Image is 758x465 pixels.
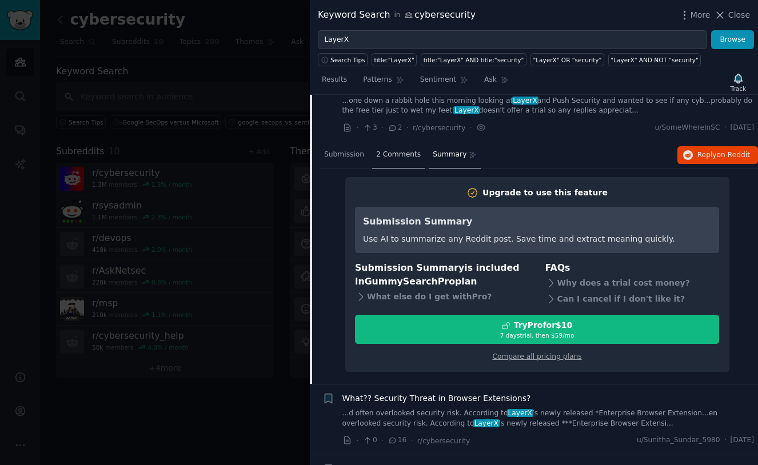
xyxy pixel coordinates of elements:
[363,215,675,229] h3: Submission Summary
[512,97,538,105] span: LayerX
[424,56,524,64] div: title:"LayerX" AND title:"security"
[381,435,384,447] span: ·
[355,315,719,344] button: TryProfor$107 daystrial, then $59/mo
[507,409,533,417] span: LayerX
[318,53,368,66] button: Search Tips
[679,9,711,21] button: More
[372,53,417,66] a: title:"LayerX"
[728,9,750,21] span: Close
[318,30,707,50] input: Try a keyword related to your business
[388,435,406,446] span: 16
[356,122,358,134] span: ·
[469,122,472,134] span: ·
[677,146,758,165] button: Replyon Reddit
[637,435,720,446] span: u/Sunitha_Sundar_5980
[480,71,513,94] a: Ask
[473,419,500,427] span: LayerX
[388,123,402,133] span: 2
[318,71,351,94] a: Results
[394,10,400,21] span: in
[608,53,701,66] a: "LayerX" AND NOT "security"
[342,96,755,116] a: ...one down a rabbit hole this morning looking atLayerXand Push Security and wanted to see if any...
[406,122,409,134] span: ·
[342,408,755,428] a: ...d often overlooked security risk. According toLayerX’s newly released *Enterprise Browser Exte...
[711,30,754,50] button: Browse
[724,435,727,446] span: ·
[318,8,476,22] div: Keyword Search cybersecurity
[324,150,364,160] span: Submission
[545,261,720,275] h3: FAQs
[433,150,466,160] span: Summary
[731,85,746,93] div: Track
[410,435,413,447] span: ·
[363,75,392,85] span: Patterns
[717,151,750,159] span: on Reddit
[376,150,421,160] span: 2 Comments
[731,435,754,446] span: [DATE]
[655,123,720,133] span: u/SomeWhereInSC
[417,437,470,445] span: r/cybersecurity
[514,319,573,331] div: Try Pro for $10
[484,75,497,85] span: Ask
[530,53,604,66] a: "LayerX" OR "security"
[482,187,608,199] div: Upgrade to use this feature
[545,275,720,291] div: Why does a trial cost money?
[416,71,472,94] a: Sentiment
[362,123,377,133] span: 3
[374,56,414,64] div: title:"LayerX"
[381,122,384,134] span: ·
[356,435,358,447] span: ·
[355,289,529,305] div: What else do I get with Pro ?
[691,9,711,21] span: More
[420,75,456,85] span: Sentiment
[322,75,347,85] span: Results
[342,392,531,404] a: What?? Security Threat in Browser Extensions?
[697,150,750,161] span: Reply
[359,71,408,94] a: Patterns
[362,435,377,446] span: 0
[356,331,719,339] div: 7 days trial, then $ 59 /mo
[727,70,750,94] button: Track
[492,352,581,360] a: Compare all pricing plans
[365,276,455,287] span: GummySearch Pro
[714,9,750,21] button: Close
[413,124,465,132] span: r/cybersecurity
[421,53,526,66] a: title:"LayerX" AND title:"security"
[611,56,698,64] div: "LayerX" AND NOT "security"
[533,56,601,64] div: "LayerX" OR "security"
[330,56,365,64] span: Search Tips
[545,291,720,307] div: Can I cancel if I don't like it?
[724,123,727,133] span: ·
[355,261,529,289] h3: Submission Summary is included in plan
[731,123,754,133] span: [DATE]
[453,106,480,114] span: LayerX
[363,233,675,245] div: Use AI to summarize any Reddit post. Save time and extract meaning quickly.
